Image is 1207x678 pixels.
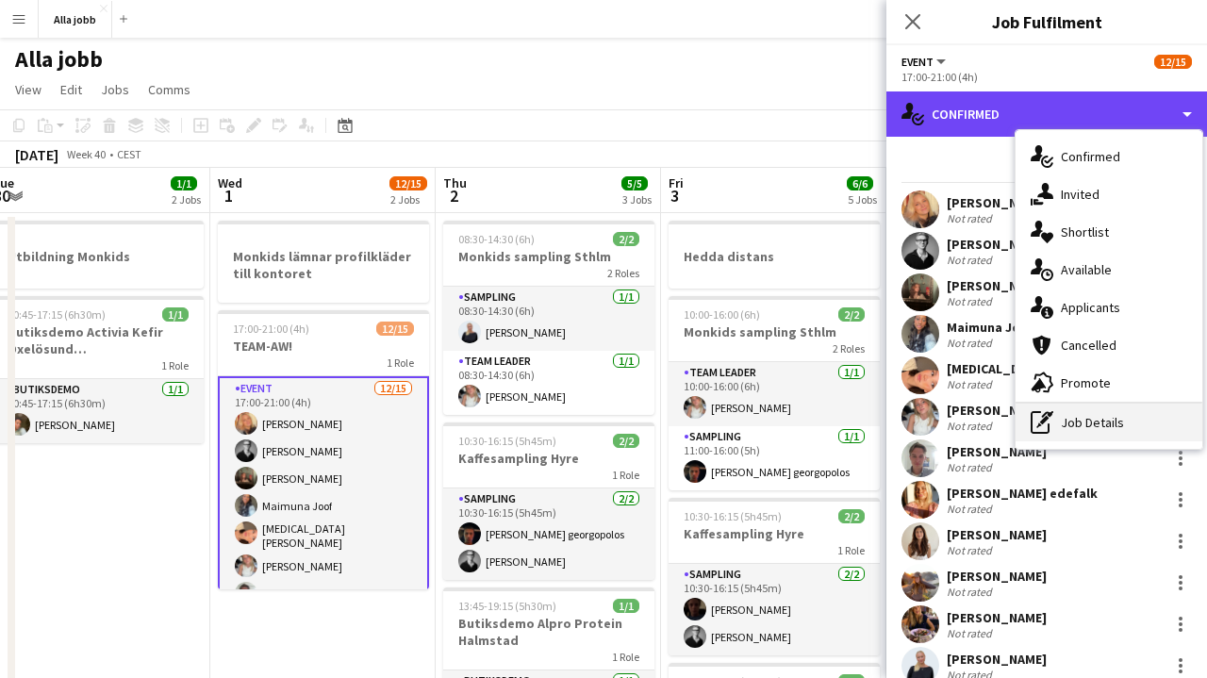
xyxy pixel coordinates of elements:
[443,450,654,467] h3: Kaffesampling Hyre
[947,360,1146,377] div: [MEDICAL_DATA][PERSON_NAME]
[901,55,934,69] span: Event
[901,70,1192,84] div: 17:00-21:00 (4h)
[669,323,880,340] h3: Monkids sampling Sthlm
[947,543,996,557] div: Not rated
[1154,55,1192,69] span: 12/15
[947,277,1047,294] div: [PERSON_NAME]
[622,192,652,207] div: 3 Jobs
[390,192,426,207] div: 2 Jobs
[669,174,684,191] span: Fri
[101,81,129,98] span: Jobs
[607,266,639,280] span: 2 Roles
[39,1,112,38] button: Alla jobb
[947,194,1047,211] div: [PERSON_NAME]
[669,248,880,265] h3: Hedda distans
[947,585,996,599] div: Not rated
[443,287,654,351] app-card-role: Sampling1/108:30-14:30 (6h)[PERSON_NAME]
[669,362,880,426] app-card-role: Team Leader1/110:00-16:00 (6h)[PERSON_NAME]
[886,91,1207,137] div: Confirmed
[141,77,198,102] a: Comms
[443,351,654,415] app-card-role: Team Leader1/108:30-14:30 (6h)[PERSON_NAME]
[8,77,49,102] a: View
[443,221,654,415] app-job-card: 08:30-14:30 (6h)2/2Monkids sampling Sthlm2 RolesSampling1/108:30-14:30 (6h)[PERSON_NAME]Team Lead...
[15,45,103,74] h1: Alla jobb
[15,81,41,98] span: View
[947,253,996,267] div: Not rated
[148,81,190,98] span: Comms
[387,356,414,370] span: 1 Role
[1016,404,1202,441] div: Job Details
[458,599,556,613] span: 13:45-19:15 (5h30m)
[612,468,639,482] span: 1 Role
[233,322,309,336] span: 17:00-21:00 (4h)
[443,248,654,265] h3: Monkids sampling Sthlm
[684,307,760,322] span: 10:00-16:00 (6h)
[53,77,90,102] a: Edit
[838,307,865,322] span: 2/2
[161,358,189,372] span: 1 Role
[215,185,242,207] span: 1
[669,221,880,289] app-job-card: Hedda distans
[684,509,782,523] span: 10:30-16:15 (5h45m)
[947,402,1047,419] div: [PERSON_NAME]
[93,77,137,102] a: Jobs
[947,419,996,433] div: Not rated
[612,650,639,664] span: 1 Role
[62,147,109,161] span: Week 40
[847,176,873,190] span: 6/6
[669,525,880,542] h3: Kaffesampling Hyre
[172,192,201,207] div: 2 Jobs
[15,145,58,164] div: [DATE]
[669,564,880,655] app-card-role: Sampling2/210:30-16:15 (5h45m)[PERSON_NAME][PERSON_NAME]
[947,485,1098,502] div: [PERSON_NAME] edefalk
[162,307,189,322] span: 1/1
[947,377,996,391] div: Not rated
[1061,223,1109,240] span: Shortlist
[613,232,639,246] span: 2/2
[1061,337,1116,354] span: Cancelled
[218,248,429,282] h3: Monkids lämnar profilkläder till kontoret
[947,626,996,640] div: Not rated
[218,221,429,303] div: Monkids lämnar profilkläder till kontoret
[171,176,197,190] span: 1/1
[1061,148,1120,165] span: Confirmed
[443,174,467,191] span: Thu
[60,81,82,98] span: Edit
[848,192,877,207] div: 5 Jobs
[947,236,1047,253] div: [PERSON_NAME]
[837,543,865,557] span: 1 Role
[8,307,106,322] span: 10:45-17:15 (6h30m)
[947,568,1047,585] div: [PERSON_NAME]
[947,526,1047,543] div: [PERSON_NAME]
[218,338,429,355] h3: TEAM-AW!
[613,599,639,613] span: 1/1
[666,185,684,207] span: 3
[443,615,654,649] h3: Butiksdemo Alpro Protein Halmstad
[947,336,996,350] div: Not rated
[1061,261,1112,278] span: Available
[621,176,648,190] span: 5/5
[613,434,639,448] span: 2/2
[458,434,556,448] span: 10:30-16:15 (5h45m)
[669,426,880,490] app-card-role: Sampling1/111:00-16:00 (5h)[PERSON_NAME] georgopolos
[218,174,242,191] span: Wed
[886,9,1207,34] h3: Job Fulfilment
[443,422,654,580] app-job-card: 10:30-16:15 (5h45m)2/2Kaffesampling Hyre1 RoleSampling2/210:30-16:15 (5h45m)[PERSON_NAME] georgop...
[389,176,427,190] span: 12/15
[669,498,880,655] app-job-card: 10:30-16:15 (5h45m)2/2Kaffesampling Hyre1 RoleSampling2/210:30-16:15 (5h45m)[PERSON_NAME][PERSON_...
[947,502,996,516] div: Not rated
[901,55,949,69] button: Event
[1061,374,1111,391] span: Promote
[458,232,535,246] span: 08:30-14:30 (6h)
[117,147,141,161] div: CEST
[947,443,1047,460] div: [PERSON_NAME]
[947,609,1047,626] div: [PERSON_NAME]
[947,651,1047,668] div: [PERSON_NAME]
[838,509,865,523] span: 2/2
[947,211,996,225] div: Not rated
[376,322,414,336] span: 12/15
